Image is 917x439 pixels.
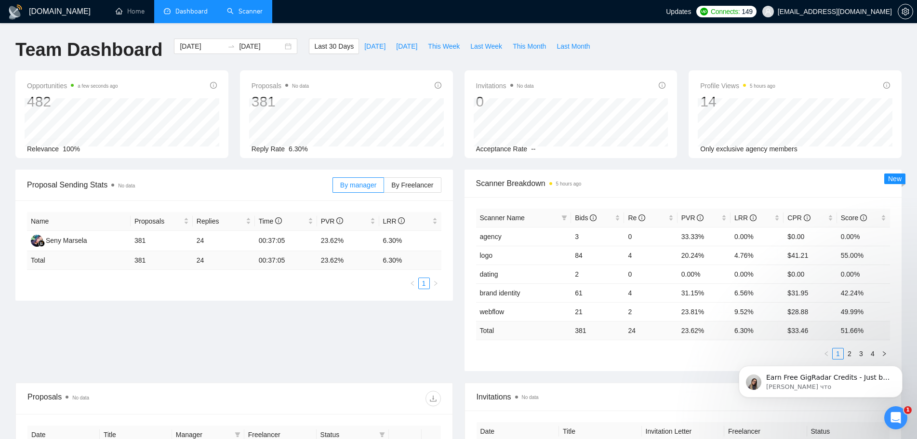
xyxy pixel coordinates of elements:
[379,231,441,251] td: 6.30%
[396,41,417,52] span: [DATE]
[193,231,255,251] td: 24
[559,211,569,225] span: filter
[624,246,677,265] td: 4
[27,93,118,111] div: 482
[571,227,624,246] td: 3
[837,321,890,340] td: 51.66 %
[700,8,708,15] img: upwork-logo.png
[480,252,492,259] a: logo
[750,83,775,89] time: 5 hours ago
[480,233,502,240] a: agency
[678,321,731,340] td: 23.62 %
[731,321,784,340] td: 6.30 %
[227,7,263,15] a: searchScanner
[31,236,87,244] a: SMSeny Marsela
[426,395,440,402] span: download
[700,80,775,92] span: Profile Views
[418,278,430,289] li: 1
[46,235,87,246] div: Seny Marsela
[476,80,534,92] span: Invitations
[38,240,45,247] img: gigradar-bm.png
[476,177,890,189] span: Scanner Breakdown
[731,283,784,302] td: 6.56%
[252,80,309,92] span: Proposals
[359,39,391,54] button: [DATE]
[628,214,645,222] span: Re
[898,4,913,19] button: setting
[78,83,118,89] time: a few seconds ago
[571,321,624,340] td: 381
[476,145,528,153] span: Acceptance Rate
[666,8,691,15] span: Updates
[517,83,534,89] span: No data
[259,217,282,225] span: Time
[27,80,118,92] span: Opportunities
[180,41,224,52] input: Start date
[700,93,775,111] div: 14
[480,270,498,278] a: dating
[784,302,837,321] td: $28.88
[837,283,890,302] td: 42.24%
[731,302,784,321] td: 9.52%
[407,278,418,289] button: left
[784,246,837,265] td: $41.21
[239,41,283,52] input: End date
[659,82,665,89] span: info-circle
[624,302,677,321] td: 2
[898,8,913,15] a: setting
[731,265,784,283] td: 0.00%
[379,432,385,438] span: filter
[391,181,433,189] span: By Freelancer
[428,41,460,52] span: This Week
[700,145,797,153] span: Only exclusive agency members
[116,7,145,15] a: homeHome
[513,41,546,52] span: This Month
[476,93,534,111] div: 0
[391,39,423,54] button: [DATE]
[711,6,740,17] span: Connects:
[131,231,193,251] td: 381
[681,214,704,222] span: PVR
[784,283,837,302] td: $31.95
[750,214,757,221] span: info-circle
[430,278,441,289] li: Next Page
[571,302,624,321] td: 21
[898,8,913,15] span: setting
[888,175,902,183] span: New
[480,289,520,297] a: brand identity
[476,321,571,340] td: Total
[837,265,890,283] td: 0.00%
[227,42,235,50] span: swap-right
[63,145,80,153] span: 100%
[624,265,677,283] td: 0
[164,8,171,14] span: dashboard
[571,265,624,283] td: 2
[551,39,595,54] button: Last Month
[697,214,704,221] span: info-circle
[784,227,837,246] td: $0.00
[255,231,317,251] td: 00:37:05
[430,278,441,289] button: right
[410,280,415,286] span: left
[27,145,59,153] span: Relevance
[742,6,752,17] span: 149
[477,391,890,403] span: Invitations
[8,4,23,20] img: logo
[678,302,731,321] td: 23.81%
[379,251,441,270] td: 6.30 %
[227,42,235,50] span: to
[210,82,217,89] span: info-circle
[624,283,677,302] td: 4
[590,214,597,221] span: info-circle
[480,308,505,316] a: webflow
[804,214,811,221] span: info-circle
[765,8,771,15] span: user
[571,283,624,302] td: 61
[309,39,359,54] button: Last 30 Days
[883,82,890,89] span: info-circle
[292,83,309,89] span: No data
[678,246,731,265] td: 20.24%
